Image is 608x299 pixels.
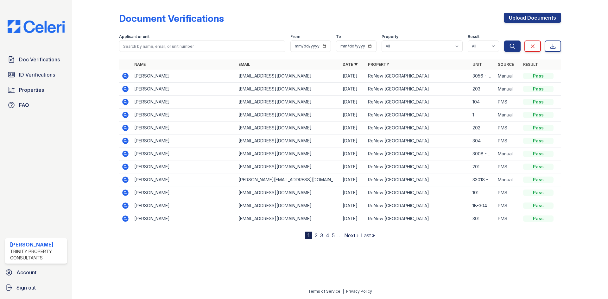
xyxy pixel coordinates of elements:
[132,212,236,225] td: [PERSON_NAME]
[340,160,365,173] td: [DATE]
[5,84,67,96] a: Properties
[523,177,554,183] div: Pass
[236,96,340,109] td: [EMAIL_ADDRESS][DOMAIN_NAME]
[132,160,236,173] td: [PERSON_NAME]
[470,70,495,83] td: 3056 - 301
[236,186,340,199] td: [EMAIL_ADDRESS][DOMAIN_NAME]
[346,289,372,294] a: Privacy Policy
[523,125,554,131] div: Pass
[236,212,340,225] td: [EMAIL_ADDRESS][DOMAIN_NAME]
[236,83,340,96] td: [EMAIL_ADDRESS][DOMAIN_NAME]
[495,134,521,147] td: PMS
[495,173,521,186] td: Manual
[236,121,340,134] td: [EMAIL_ADDRESS][DOMAIN_NAME]
[382,34,398,39] label: Property
[132,147,236,160] td: [PERSON_NAME]
[134,62,146,67] a: Name
[340,109,365,121] td: [DATE]
[119,34,149,39] label: Applicant or unit
[523,138,554,144] div: Pass
[336,34,341,39] label: To
[470,147,495,160] td: 3008 - 103
[343,62,358,67] a: Date ▼
[343,289,344,294] div: |
[365,121,470,134] td: ReNew [GEOGRAPHIC_DATA]
[365,173,470,186] td: ReNew [GEOGRAPHIC_DATA]
[365,83,470,96] td: ReNew [GEOGRAPHIC_DATA]
[340,147,365,160] td: [DATE]
[3,20,70,33] img: CE_Logo_Blue-a8612792a0a2168367f1c8372b55b34899dd931a85d93a1a3d3e32e68fde9ad4.png
[236,134,340,147] td: [EMAIL_ADDRESS][DOMAIN_NAME]
[495,121,521,134] td: PMS
[368,62,389,67] a: Property
[470,160,495,173] td: 201
[470,186,495,199] td: 101
[238,62,250,67] a: Email
[19,101,29,109] span: FAQ
[361,232,375,239] a: Last »
[495,83,521,96] td: Manual
[236,199,340,212] td: [EMAIL_ADDRESS][DOMAIN_NAME]
[365,96,470,109] td: ReNew [GEOGRAPHIC_DATA]
[132,109,236,121] td: [PERSON_NAME]
[5,53,67,66] a: Doc Verifications
[119,40,285,52] input: Search by name, email, or unit number
[523,215,554,222] div: Pass
[326,232,329,239] a: 4
[132,121,236,134] td: [PERSON_NAME]
[308,289,340,294] a: Terms of Service
[132,70,236,83] td: [PERSON_NAME]
[470,121,495,134] td: 202
[523,112,554,118] div: Pass
[132,134,236,147] td: [PERSON_NAME]
[365,70,470,83] td: ReNew [GEOGRAPHIC_DATA]
[468,34,479,39] label: Result
[340,83,365,96] td: [DATE]
[495,109,521,121] td: Manual
[3,266,70,279] a: Account
[523,86,554,92] div: Pass
[470,83,495,96] td: 203
[470,134,495,147] td: 304
[470,173,495,186] td: 3301S - 204
[5,68,67,81] a: ID Verifications
[10,241,65,248] div: [PERSON_NAME]
[523,73,554,79] div: Pass
[132,173,236,186] td: [PERSON_NAME]
[340,121,365,134] td: [DATE]
[236,173,340,186] td: [PERSON_NAME][EMAIL_ADDRESS][DOMAIN_NAME]
[19,56,60,63] span: Doc Verifications
[365,109,470,121] td: ReNew [GEOGRAPHIC_DATA]
[340,186,365,199] td: [DATE]
[365,199,470,212] td: ReNew [GEOGRAPHIC_DATA]
[470,109,495,121] td: 1
[495,160,521,173] td: PMS
[365,212,470,225] td: ReNew [GEOGRAPHIC_DATA]
[472,62,482,67] a: Unit
[340,173,365,186] td: [DATE]
[236,160,340,173] td: [EMAIL_ADDRESS][DOMAIN_NAME]
[132,96,236,109] td: [PERSON_NAME]
[337,232,342,239] span: …
[132,83,236,96] td: [PERSON_NAME]
[365,160,470,173] td: ReNew [GEOGRAPHIC_DATA]
[340,70,365,83] td: [DATE]
[365,134,470,147] td: ReNew [GEOGRAPHIC_DATA]
[470,96,495,109] td: 104
[19,71,55,78] span: ID Verifications
[19,86,44,94] span: Properties
[344,232,358,239] a: Next ›
[16,284,36,291] span: Sign out
[504,13,561,23] a: Upload Documents
[119,13,224,24] div: Document Verifications
[523,202,554,209] div: Pass
[305,232,312,239] div: 1
[315,232,318,239] a: 2
[290,34,300,39] label: From
[470,199,495,212] td: 1B-304
[10,248,65,261] div: Trinity Property Consultants
[5,99,67,111] a: FAQ
[3,281,70,294] a: Sign out
[132,199,236,212] td: [PERSON_NAME]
